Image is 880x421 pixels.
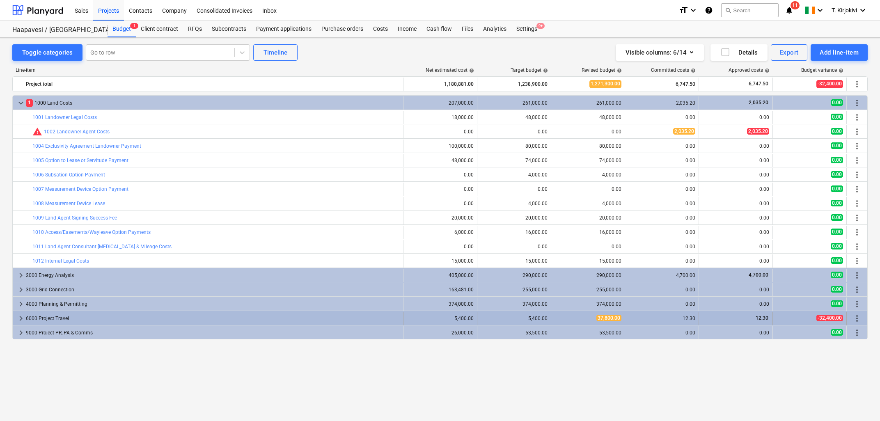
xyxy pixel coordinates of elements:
div: 290,000.00 [481,272,548,278]
span: 0.00 [831,229,843,235]
button: Visible columns:6/14 [616,44,704,61]
div: 0.00 [628,143,695,149]
span: More actions [852,199,862,208]
div: 0.00 [702,215,769,221]
div: 48,000.00 [555,114,621,120]
span: 0.00 [831,300,843,307]
button: Details [710,44,768,61]
span: More actions [852,184,862,194]
div: 261,000.00 [555,100,621,106]
button: Export [771,44,808,61]
span: 0.00 [831,128,843,135]
span: More actions [852,156,862,165]
span: T. Kirjokivi [832,7,857,14]
span: help [837,68,843,73]
i: keyboard_arrow_down [688,5,698,15]
a: Files [457,21,478,37]
div: 0.00 [628,186,695,192]
span: 11 [791,1,800,9]
div: 80,000.00 [481,143,548,149]
span: 0.00 [831,157,843,163]
div: 0.00 [555,129,621,135]
span: More actions [852,227,862,237]
a: 1010 Access/Easements/Wayleave Option Payments [32,229,151,235]
div: Project total [26,78,400,91]
div: Revised budget [582,67,622,73]
div: 374,000.00 [481,301,548,307]
div: 0.00 [702,158,769,163]
div: Timeline [264,47,287,58]
span: More actions [852,170,862,180]
span: search [725,7,731,14]
span: More actions [852,213,862,223]
div: 0.00 [702,287,769,293]
div: 3000 Grid Connection [26,283,400,296]
span: More actions [852,299,862,309]
button: Add line-item [811,44,868,61]
div: 0.00 [628,258,695,264]
div: Budget [108,21,136,37]
div: 0.00 [628,158,695,163]
div: 0.00 [702,244,769,249]
span: 0.00 [831,243,843,249]
div: 0.00 [481,186,548,192]
span: 1 [26,99,33,107]
span: More actions [852,79,862,89]
div: 405,000.00 [407,272,474,278]
div: 0.00 [555,244,621,249]
div: 0.00 [628,215,695,221]
div: 0.00 [628,114,695,120]
span: keyboard_arrow_right [16,328,26,338]
div: 48,000.00 [481,114,548,120]
a: Income [393,21,422,37]
span: help [689,68,696,73]
div: Committed costs [651,67,696,73]
div: 0.00 [628,201,695,206]
span: More actions [852,313,862,323]
a: 1006 Subsation Option Payment [32,172,105,178]
div: 163,481.00 [407,287,474,293]
div: Target budget [511,67,548,73]
div: 0.00 [702,143,769,149]
a: 1011 Land Agent Consultant [MEDICAL_DATA] & Mileage Costs [32,244,172,249]
i: notifications [785,5,793,15]
a: 1002 Landowner Agent Costs [44,129,110,135]
div: 20,000.00 [555,215,621,221]
span: keyboard_arrow_right [16,270,26,280]
div: 0.00 [702,330,769,336]
div: 74,000.00 [481,158,548,163]
div: 0.00 [702,186,769,192]
div: 5,400.00 [481,316,548,321]
div: 0.00 [407,172,474,178]
span: keyboard_arrow_right [16,285,26,295]
span: 0.00 [831,214,843,221]
a: 1012 Internal Legal Costs [32,258,89,264]
div: 0.00 [702,301,769,307]
div: Client contract [136,21,183,37]
div: 4,000.00 [481,172,548,178]
span: help [763,68,770,73]
div: 261,000.00 [481,100,548,106]
span: 0.00 [831,114,843,120]
div: 0.00 [628,301,695,307]
div: 9000 Project PR, PA & Comms [26,326,400,339]
a: 1007 Measurement Device Option Payment [32,186,128,192]
div: Line-item [12,67,404,73]
span: keyboard_arrow_right [16,313,26,323]
div: Add line-item [820,47,859,58]
span: More actions [852,98,862,108]
div: 0.00 [702,258,769,264]
div: 15,000.00 [555,258,621,264]
div: 4,000.00 [481,201,548,206]
span: 0.00 [831,257,843,264]
button: Search [721,3,779,17]
a: Analytics [478,21,511,37]
a: Settings9+ [511,21,542,37]
div: 26,000.00 [407,330,474,336]
span: keyboard_arrow_down [16,98,26,108]
div: Toggle categories [22,47,73,58]
span: 1 [130,23,138,29]
span: 37,800.00 [596,315,621,321]
div: 0.00 [702,172,769,178]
